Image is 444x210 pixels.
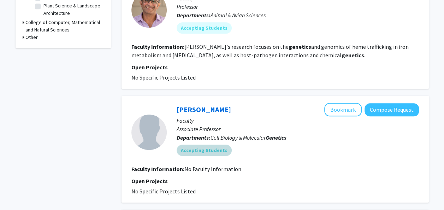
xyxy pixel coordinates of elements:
[177,2,419,11] p: Professor
[131,43,409,59] fg-read-more: [PERSON_NAME]'s research focuses on the and genomics of heme trafficking in iron metabolism and [...
[131,165,184,173] b: Faculty Information:
[177,22,232,34] mat-chip: Accepting Students
[177,116,419,125] p: Faculty
[211,134,286,141] span: Cell Biology & Molecular
[131,43,184,50] b: Faculty Information:
[177,105,231,114] a: [PERSON_NAME]
[184,165,241,173] span: No Faculty Information
[177,134,211,141] b: Departments:
[25,19,104,34] h3: College of Computer, Mathematical and Natural Sciences
[43,2,102,17] label: Plant Science & Landscape Architecture
[177,145,232,156] mat-chip: Accepting Students
[177,125,419,133] p: Associate Professor
[131,63,419,71] p: Open Projects
[266,134,286,141] b: Genetics
[342,52,364,59] b: genetics
[131,74,196,81] span: No Specific Projects Listed
[131,188,196,195] span: No Specific Projects Listed
[25,34,38,41] h3: Other
[289,43,311,50] b: genetics
[211,12,266,19] span: Animal & Avian Sciences
[365,103,419,116] button: Compose Request to Brian Pierce
[131,177,419,185] p: Open Projects
[177,12,211,19] b: Departments:
[324,103,362,116] button: Add Brian Pierce to Bookmarks
[5,178,30,205] iframe: Chat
